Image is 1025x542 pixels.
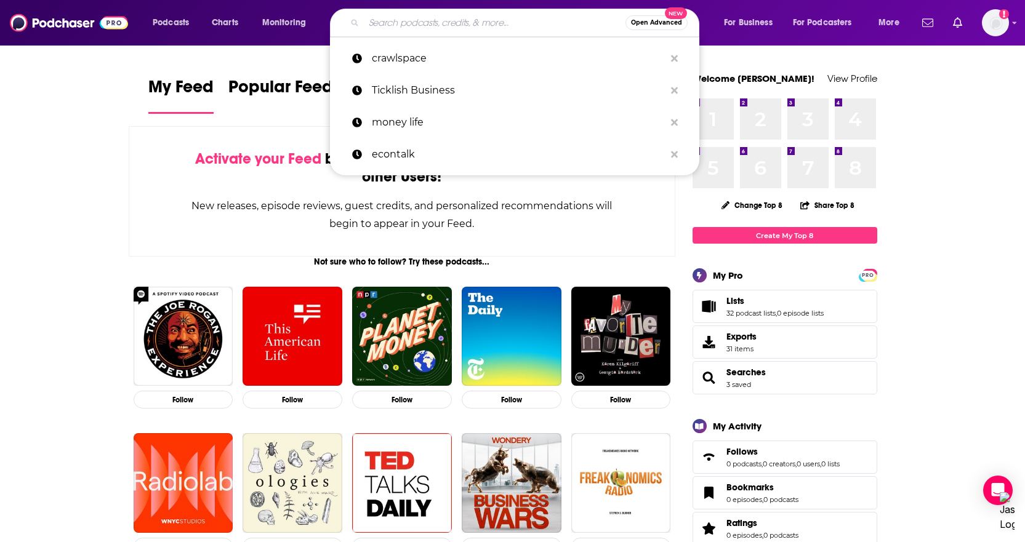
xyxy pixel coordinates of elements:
[372,138,665,170] p: econtalk
[763,460,795,468] a: 0 creators
[243,287,342,386] img: This American Life
[330,42,699,74] a: crawlspace
[571,391,671,408] button: Follow
[148,76,214,105] span: My Feed
[352,391,452,408] button: Follow
[763,495,798,504] a: 0 podcasts
[948,12,967,33] a: Show notifications dropdown
[372,42,665,74] p: crawlspace
[571,433,671,533] img: Freakonomics Radio
[713,269,743,281] div: My Pro
[726,517,798,528] a: Ratings
[697,484,722,501] a: Bookmarks
[571,287,671,386] img: My Favorite Murder with Karen Kilgariff and Georgia Hardstark
[262,14,306,31] span: Monitoring
[243,433,342,533] img: Ologies with Alie Ward
[878,14,899,31] span: More
[462,391,561,408] button: Follow
[797,460,820,468] a: 0 users
[763,531,798,540] a: 0 podcasts
[693,290,877,323] span: Lists
[134,287,233,386] img: The Joe Rogan Experience
[785,13,870,33] button: open menu
[697,369,722,386] a: Searches
[827,73,877,84] a: View Profile
[726,446,840,457] a: Follows
[762,460,763,468] span: ,
[726,345,757,353] span: 31 items
[697,298,722,315] a: Lists
[726,331,757,342] span: Exports
[800,193,855,217] button: Share Top 8
[861,271,875,280] span: PRO
[352,433,452,533] img: TED Talks Daily
[726,295,824,306] a: Lists
[330,138,699,170] a: econtalk
[228,76,333,114] a: Popular Feed
[715,13,788,33] button: open menu
[982,9,1009,36] button: Show profile menu
[777,309,824,317] a: 0 episode lists
[693,73,814,84] a: Welcome [PERSON_NAME]!
[693,440,877,474] span: Follows
[714,197,790,213] button: Change Top 8
[726,309,776,317] a: 32 podcast lists
[870,13,915,33] button: open menu
[144,13,205,33] button: open menu
[330,74,699,106] a: Ticklish Business
[861,270,875,279] a: PRO
[228,76,333,105] span: Popular Feed
[129,257,676,267] div: Not sure who to follow? Try these podcasts...
[693,227,877,244] a: Create My Top 8
[148,76,214,114] a: My Feed
[330,106,699,138] a: money life
[191,150,614,186] div: by following Podcasts, Creators, Lists, and other Users!
[693,325,877,359] a: Exports
[726,380,751,389] a: 3 saved
[693,361,877,394] span: Searches
[372,74,665,106] p: Ticklish Business
[726,482,774,493] span: Bookmarks
[195,149,321,168] span: Activate your Feed
[364,13,625,33] input: Search podcasts, credits, & more...
[726,531,762,540] a: 0 episodes
[762,495,763,504] span: ,
[10,11,128,34] img: Podchaser - Follow, Share and Rate Podcasts
[372,106,665,138] p: money life
[726,367,766,378] a: Searches
[982,9,1009,36] img: User Profile
[762,531,763,540] span: ,
[697,520,722,537] a: Ratings
[917,12,938,33] a: Show notifications dropdown
[726,460,762,468] a: 0 podcasts
[776,309,777,317] span: ,
[697,448,722,466] a: Follows
[134,433,233,533] img: Radiolab
[726,482,798,493] a: Bookmarks
[462,287,561,386] a: The Daily
[352,287,452,386] img: Planet Money
[999,9,1009,19] svg: Add a profile image
[713,420,762,432] div: My Activity
[134,391,233,408] button: Follow
[212,14,238,31] span: Charts
[665,7,687,19] span: New
[191,197,614,233] div: New releases, episode reviews, guest credits, and personalized recommendations will begin to appe...
[631,20,682,26] span: Open Advanced
[982,9,1009,36] span: Logged in as RebRoz5
[462,433,561,533] img: Business Wars
[820,460,821,468] span: ,
[983,476,1013,505] div: Open Intercom Messenger
[697,333,722,351] span: Exports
